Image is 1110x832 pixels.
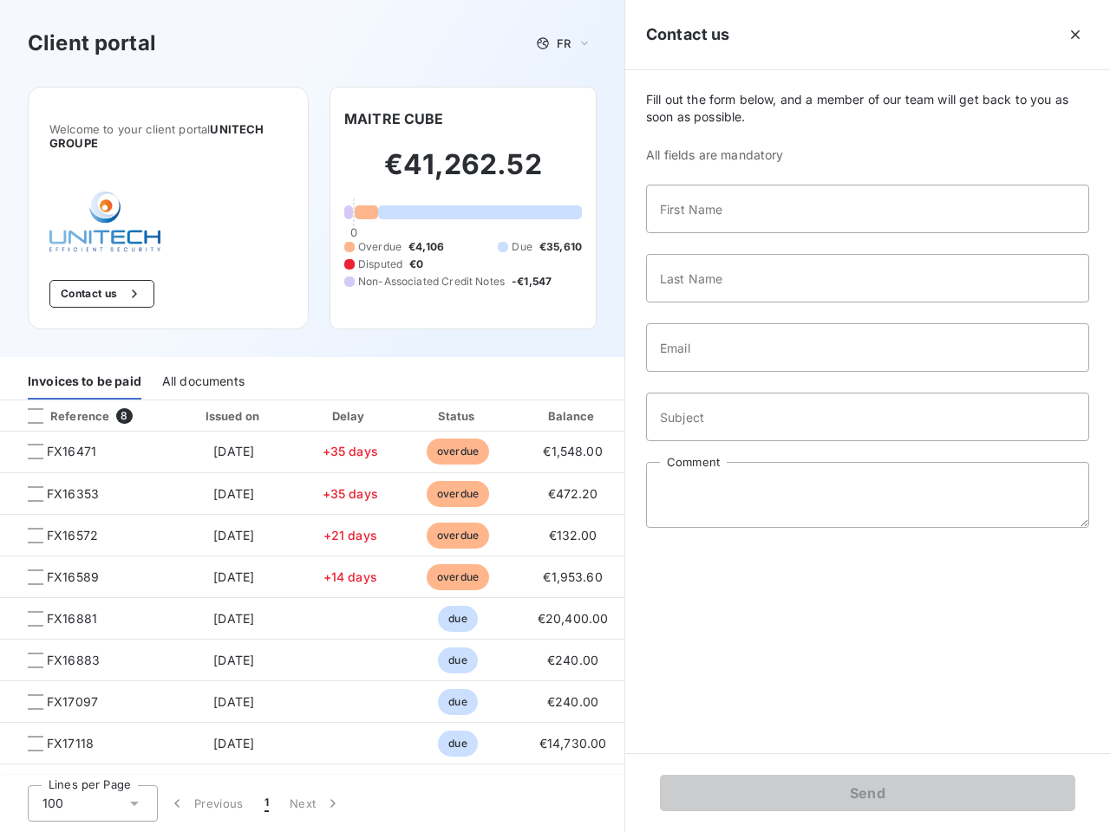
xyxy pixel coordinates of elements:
h2: €41,262.52 [344,147,582,199]
input: placeholder [646,323,1089,372]
div: Reference [14,408,109,424]
span: overdue [427,523,489,549]
span: [DATE] [213,694,254,709]
span: €1,548.00 [543,444,602,458]
span: overdue [427,564,489,590]
span: FX16881 [47,610,97,627]
span: €35,610 [539,239,582,255]
span: €132.00 [549,528,597,543]
span: [DATE] [213,569,254,584]
h3: Client portal [28,28,156,59]
h5: Contact us [646,23,730,47]
h6: MAITRE CUBE [344,108,444,129]
span: FX16589 [47,569,99,586]
span: €0 [409,257,423,272]
span: FX17118 [47,735,94,752]
span: UNITECH GROUPE [49,122,264,150]
span: €472.20 [548,486,598,501]
span: Welcome to your client portal [49,122,287,150]
span: 0 [350,225,357,239]
button: Contact us [49,280,154,308]
div: Invoices to be paid [28,363,141,400]
span: 8 [116,408,132,424]
span: +35 days [323,486,378,501]
span: Disputed [358,257,402,272]
span: €14,730.00 [539,736,607,751]
span: +14 days [323,569,377,584]
button: Next [279,785,352,822]
span: overdue [427,439,489,465]
span: +21 days [323,528,377,543]
button: 1 [254,785,279,822]
div: Issued on [174,407,294,425]
button: Send [660,775,1075,811]
span: FX16572 [47,527,98,544]
span: Non-Associated Credit Notes [358,274,505,289]
div: Delay [301,407,400,425]
span: Fill out the form below, and a member of our team will get back to you as soon as possible. [646,91,1089,126]
input: placeholder [646,393,1089,441]
span: -€1,547 [512,274,552,289]
span: €240.00 [547,694,598,709]
span: FX16471 [47,443,96,460]
button: Previous [158,785,254,822]
span: [DATE] [213,486,254,501]
span: due [438,689,477,715]
span: €20,400.00 [538,611,609,626]
span: [DATE] [213,444,254,458]
span: €1,953.60 [543,569,602,584]
div: Balance [517,407,630,425]
span: FR [557,36,571,50]
img: Company logo [49,192,160,252]
span: €240.00 [547,653,598,667]
span: FX16353 [47,485,99,503]
span: due [438,647,477,673]
div: All documents [162,363,245,400]
span: due [438,606,477,632]
span: 100 [42,795,63,812]
span: All fields are mandatory [646,146,1089,164]
span: Due [512,239,532,255]
span: +35 days [323,444,378,458]
span: [DATE] [213,653,254,667]
span: 1 [264,795,269,812]
span: [DATE] [213,611,254,626]
input: placeholder [646,254,1089,302]
span: [DATE] [213,736,254,751]
span: FX16883 [47,652,100,669]
div: Status [407,407,510,425]
span: due [438,731,477,757]
span: FX17097 [47,693,98,711]
span: [DATE] [213,528,254,543]
span: Overdue [358,239,402,255]
span: €4,106 [408,239,444,255]
span: overdue [427,481,489,507]
input: placeholder [646,185,1089,233]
